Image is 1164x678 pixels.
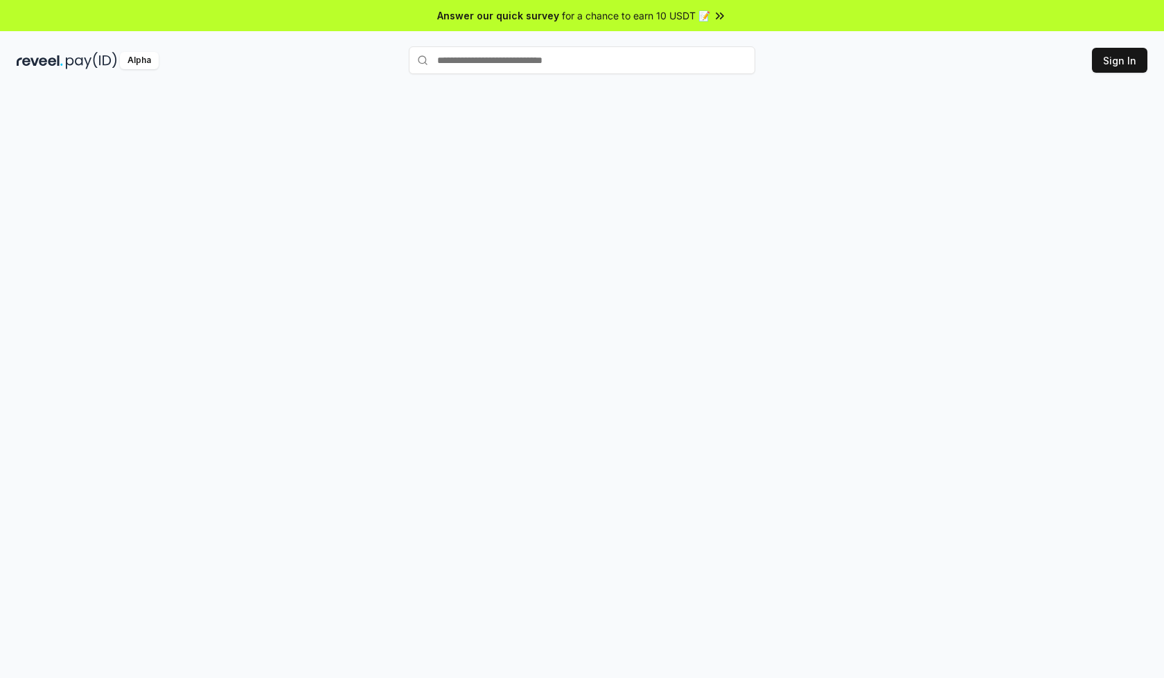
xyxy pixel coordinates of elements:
[66,52,117,69] img: pay_id
[437,8,559,23] span: Answer our quick survey
[120,52,159,69] div: Alpha
[1092,48,1147,73] button: Sign In
[562,8,710,23] span: for a chance to earn 10 USDT 📝
[17,52,63,69] img: reveel_dark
